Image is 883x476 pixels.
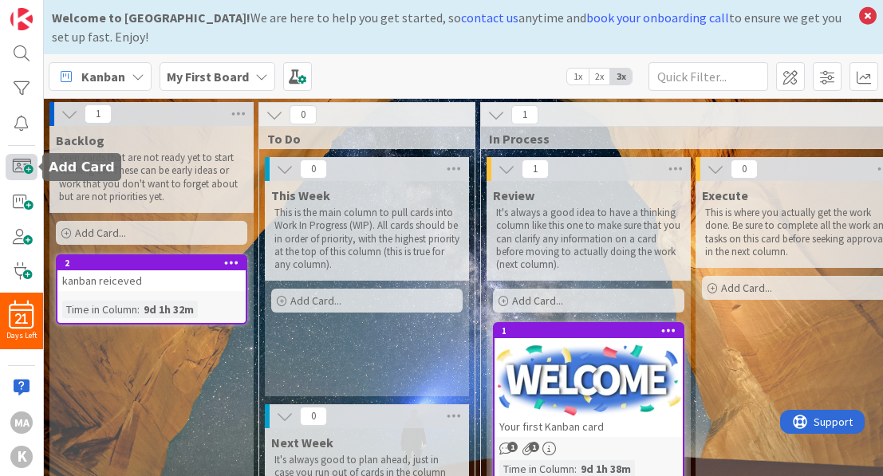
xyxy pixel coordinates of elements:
span: Review [493,187,534,203]
span: Add Card... [721,281,772,295]
div: K [10,446,33,468]
span: Support [34,2,73,22]
span: 2x [589,69,610,85]
span: Execute [702,187,748,203]
span: Backlog [56,132,104,148]
div: We are here to help you get started, so anytime and to ensure we get you set up fast. Enjoy! [52,8,851,46]
input: Quick Filter... [648,62,768,91]
span: 3x [610,69,632,85]
span: 0 [300,159,327,179]
p: It's always a good idea to have a thinking column like this one to make sure that you can clarify... [496,207,681,271]
span: 1 [85,104,112,124]
div: kanban reiceved [57,270,246,291]
h5: Add Card [49,159,115,175]
span: 21 [15,313,28,325]
div: 2 [57,256,246,270]
div: Your first Kanban card [495,416,683,437]
span: Add Card... [75,226,126,240]
span: Add Card... [290,293,341,308]
span: 1 [522,159,549,179]
div: 2 [65,258,246,269]
span: This Week [271,187,330,203]
span: 1 [511,105,538,124]
span: 0 [731,159,758,179]
b: Welcome to [GEOGRAPHIC_DATA]! [52,10,250,26]
span: 1x [567,69,589,85]
span: 1 [529,442,539,452]
span: To Do [267,131,455,147]
span: : [137,301,140,318]
img: Visit kanbanzone.com [10,8,33,30]
span: 1 [507,442,518,452]
div: Time in Column [62,301,137,318]
span: 0 [300,407,327,426]
span: Kanban [81,67,125,86]
div: 1 [495,324,683,338]
a: contact us [461,10,518,26]
p: This is the main column to pull cards into Work In Progress (WIP). All cards should be in order o... [274,207,459,271]
div: 2kanban reiceved [57,256,246,291]
a: book your onboarding call [586,10,729,26]
div: 9d 1h 32m [140,301,198,318]
div: 1Your first Kanban card [495,324,683,437]
span: Add Card... [512,293,563,308]
p: Keep cards that are not ready yet to start working on. These can be early ideas or work that you ... [59,151,244,203]
span: 0 [290,105,317,124]
div: MA [10,411,33,434]
span: Next Week [271,435,333,450]
div: 1 [502,325,683,336]
b: My First Board [167,69,249,85]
